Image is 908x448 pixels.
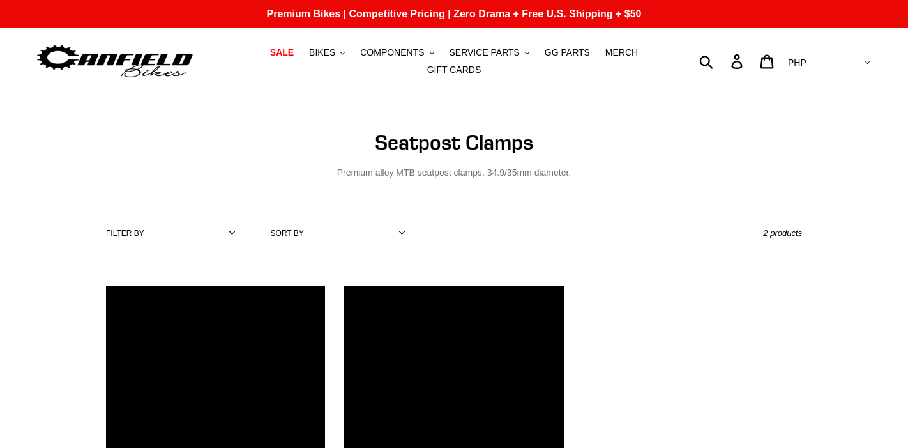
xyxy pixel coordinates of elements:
img: Canfield Bikes [35,42,195,82]
span: Seatpost Clamps [375,130,533,155]
a: GG PARTS [538,44,596,61]
a: GIFT CARDS [421,61,488,79]
a: MERCH [599,44,644,61]
span: SALE [270,47,294,58]
label: Filter by [106,228,144,239]
span: GIFT CARDS [427,65,481,75]
span: SERVICE PARTS [449,47,519,58]
span: MERCH [605,47,638,58]
span: GG PARTS [545,47,590,58]
span: 2 products [763,228,802,238]
input: Search [706,47,739,75]
span: COMPONENTS [360,47,424,58]
button: BIKES [303,44,351,61]
label: Sort by [271,228,304,239]
a: SALE [264,44,300,61]
button: SERVICE PARTS [443,44,535,61]
button: COMPONENTS [354,44,440,61]
span: BIKES [309,47,335,58]
p: Premium alloy MTB seatpost clamps. 34.9/35mm diameter. [106,166,802,180]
